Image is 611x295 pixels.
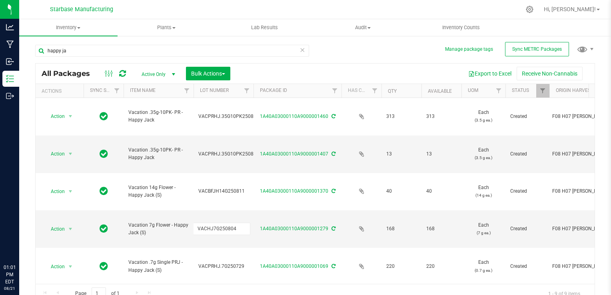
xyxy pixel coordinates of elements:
[426,225,457,233] span: 168
[6,92,14,100] inline-svg: Outbound
[240,84,254,98] a: Filter
[314,24,412,31] span: Audit
[466,109,501,124] span: Each
[260,88,287,93] a: Package ID
[100,261,108,272] span: In Sync
[505,42,569,56] button: Sync METRC Packages
[200,88,229,93] a: Lot Number
[525,6,535,13] div: Manage settings
[386,263,417,270] span: 220
[66,186,76,197] span: select
[466,146,501,161] span: Each
[300,45,305,55] span: Clear
[468,88,478,93] a: UOM
[260,151,328,157] a: 1A40A03000110A9000001407
[510,113,545,120] span: Created
[330,188,335,194] span: Sync from Compliance System
[4,285,16,291] p: 08/21
[510,225,545,233] span: Created
[66,223,76,235] span: select
[386,150,417,158] span: 13
[4,264,16,285] p: 01:01 PM EDT
[6,23,14,31] inline-svg: Analytics
[44,111,65,122] span: Action
[19,24,118,31] span: Inventory
[198,263,249,270] span: VACPRHJ.7G250729
[260,188,328,194] a: 1A40A03000110A9000001370
[328,84,341,98] a: Filter
[510,187,545,195] span: Created
[128,259,189,274] span: Vacation .7g Single PRJ - Happy Jack (S)
[50,6,113,13] span: Starbase Manufacturing
[492,84,505,98] a: Filter
[90,88,121,93] a: Sync Status
[6,58,14,66] inline-svg: Inbound
[466,229,501,237] p: (7 g ea.)
[341,84,381,98] th: Has COA
[118,19,216,36] a: Plants
[463,67,517,80] button: Export to Excel
[386,225,417,233] span: 168
[128,146,189,161] span: Vacation .35g-10PK- PR - Happy Jack
[19,19,118,36] a: Inventory
[426,187,457,195] span: 40
[216,19,314,36] a: Lab Results
[512,46,562,52] span: Sync METRC Packages
[510,263,545,270] span: Created
[44,223,65,235] span: Action
[240,24,289,31] span: Lab Results
[426,113,457,120] span: 313
[431,24,491,31] span: Inventory Counts
[44,186,65,197] span: Action
[517,67,583,80] button: Receive Non-Cannabis
[8,231,32,255] iframe: Resource center
[388,88,397,94] a: Qty
[100,223,108,234] span: In Sync
[100,111,108,122] span: In Sync
[198,113,259,120] span: VACPRHJ.35G10PK250821
[260,114,328,119] a: 1A40A03000110A9000001460
[128,109,189,124] span: Vacation .35g-10PK- PR - Happy Jack
[386,113,417,120] span: 313
[24,230,33,239] iframe: Resource center unread badge
[191,70,225,77] span: Bulk Actions
[180,84,194,98] a: Filter
[130,88,156,93] a: Item Name
[445,46,493,53] button: Manage package tags
[66,148,76,159] span: select
[556,88,596,93] a: Origin Harvests
[110,84,124,98] a: Filter
[466,184,501,199] span: Each
[412,19,510,36] a: Inventory Counts
[128,184,189,199] span: Vacation 14g Flower - Happy Jack (S)
[466,259,501,274] span: Each
[510,150,545,158] span: Created
[44,261,65,272] span: Action
[44,148,65,159] span: Action
[512,88,529,93] a: Status
[198,150,259,158] span: VACPRHJ.35G10PK250814
[66,261,76,272] span: select
[198,187,249,195] span: VACBFJH14G250811
[6,75,14,83] inline-svg: Inventory
[35,45,309,57] input: Search Package ID, Item Name, SKU, Lot or Part Number...
[186,67,230,80] button: Bulk Actions
[128,221,189,237] span: Vacation 7g Flower - Happy Jack (S)
[100,148,108,159] span: In Sync
[42,69,98,78] span: All Packages
[536,84,549,98] a: Filter
[193,223,250,235] input: lot_number
[66,111,76,122] span: select
[428,88,452,94] a: Available
[368,84,381,98] a: Filter
[426,263,457,270] span: 220
[426,150,457,158] span: 13
[466,221,501,237] span: Each
[330,226,335,231] span: Sync from Compliance System
[466,267,501,274] p: (0.7 g ea.)
[6,40,14,48] inline-svg: Manufacturing
[118,24,216,31] span: Plants
[544,6,596,12] span: Hi, [PERSON_NAME]!
[330,151,335,157] span: Sync from Compliance System
[42,88,80,94] div: Actions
